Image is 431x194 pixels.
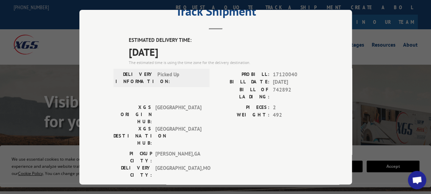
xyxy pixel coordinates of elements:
label: XGS DESTINATION HUB: [113,125,152,146]
span: [DATE] [273,78,318,86]
label: BILL DATE: [216,78,270,86]
span: 2 [273,103,318,111]
span: 17120040 [273,70,318,78]
label: DELIVERY INFORMATION: [116,70,154,85]
span: 492 [273,111,318,119]
label: PIECES: [216,103,270,111]
label: PROBILL: [216,70,270,78]
label: DELIVERY CITY: [113,164,152,178]
div: Open chat [408,171,426,189]
span: [GEOGRAPHIC_DATA] [155,103,201,125]
span: [GEOGRAPHIC_DATA] , MO [155,164,201,178]
span: Picked Up [157,70,203,85]
span: [DATE] [129,44,318,59]
span: [PERSON_NAME] , GA [155,150,201,164]
span: 742892 [273,86,318,100]
span: [GEOGRAPHIC_DATA] [155,125,201,146]
h2: Track Shipment [113,6,318,19]
label: WEIGHT: [216,111,270,119]
label: PICKUP CITY: [113,150,152,164]
label: BILL OF LADING: [216,86,270,100]
label: XGS ORIGIN HUB: [113,103,152,125]
div: The estimated time is using the time zone for the delivery destination. [129,59,318,65]
label: ESTIMATED DELIVERY TIME: [129,36,318,44]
